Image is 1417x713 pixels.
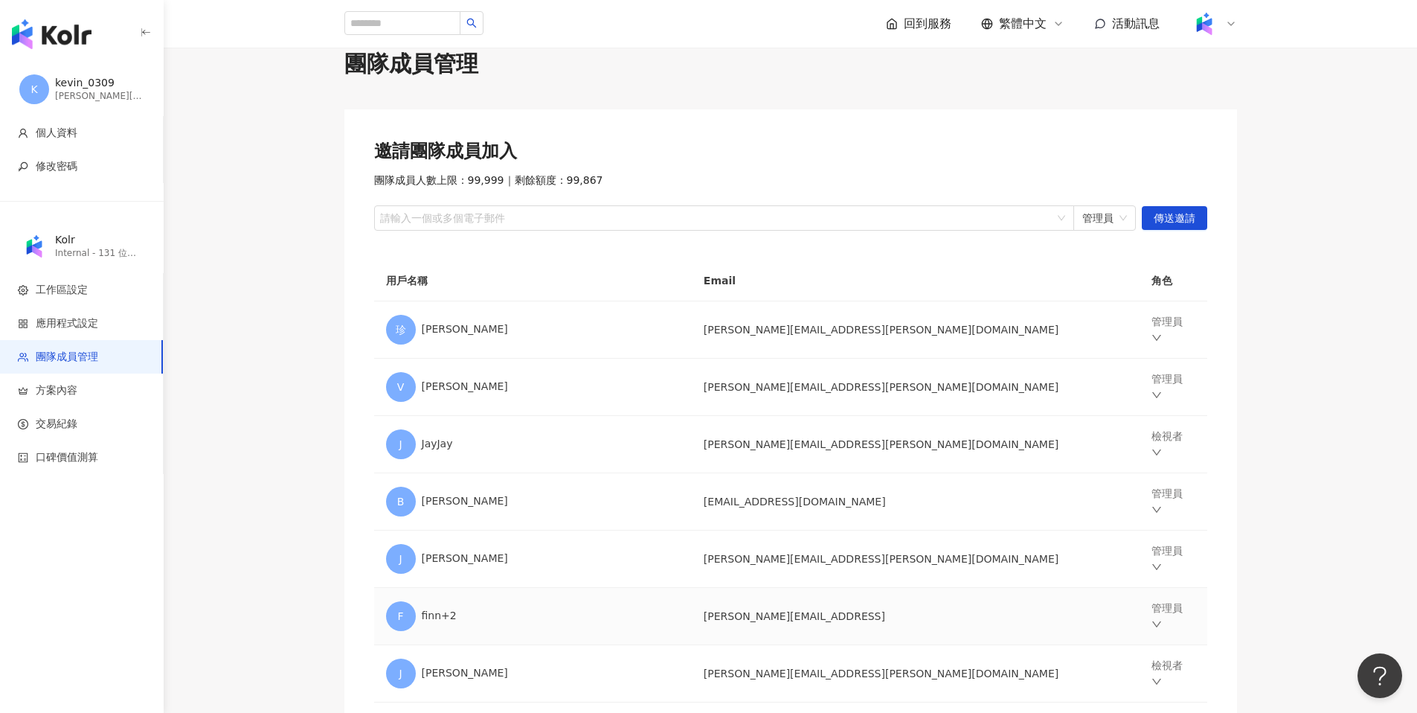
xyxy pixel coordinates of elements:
[397,608,403,624] span: F
[18,319,28,329] span: appstore
[386,601,680,631] div: finn+2
[18,419,28,429] span: dollar
[692,588,1140,645] td: [PERSON_NAME][EMAIL_ADDRESS]
[1151,430,1183,458] a: 檢視者
[692,301,1140,359] td: [PERSON_NAME][EMAIL_ADDRESS][PERSON_NAME][DOMAIN_NAME]
[36,316,98,331] span: 應用程式設定
[1151,545,1183,573] a: 管理員
[399,436,402,453] span: J
[692,359,1140,416] td: [PERSON_NAME][EMAIL_ADDRESS][PERSON_NAME][DOMAIN_NAME]
[396,322,406,338] span: 珍
[1190,10,1218,38] img: Kolr%20app%20icon%20%281%29.png
[386,544,680,574] div: [PERSON_NAME]
[1151,659,1183,688] a: 檢視者
[692,260,1140,301] th: Email
[386,372,680,402] div: [PERSON_NAME]
[20,232,48,260] img: Kolr%20app%20icon%20%281%29.png
[18,162,28,172] span: key
[374,260,692,301] th: 用戶名稱
[466,18,477,28] span: search
[692,645,1140,703] td: [PERSON_NAME][EMAIL_ADDRESS][PERSON_NAME][DOMAIN_NAME]
[399,665,402,682] span: J
[55,247,144,260] div: Internal - 131 位成員
[386,659,680,688] div: [PERSON_NAME]
[374,139,1207,164] div: 邀請團隊成員加入
[36,350,98,365] span: 團隊成員管理
[30,81,37,97] span: K
[1151,316,1183,344] a: 管理員
[886,16,951,32] a: 回到服務
[1151,333,1162,343] span: down
[1151,562,1162,572] span: down
[18,128,28,138] span: user
[692,473,1140,531] td: [EMAIL_ADDRESS][DOMAIN_NAME]
[36,126,77,141] span: 個人資料
[1151,390,1162,400] span: down
[999,16,1047,32] span: 繁體中文
[1151,677,1162,687] span: down
[36,283,88,298] span: 工作區設定
[1357,653,1402,698] iframe: Help Scout Beacon - Open
[344,48,1237,80] div: 團隊成員管理
[55,233,144,248] div: Kolr
[374,173,603,188] span: 團隊成員人數上限：99,999 ｜ 剩餘額度：99,867
[1140,260,1206,301] th: 角色
[1112,16,1160,31] span: 活動訊息
[12,19,91,49] img: logo
[386,315,680,345] div: [PERSON_NAME]
[1151,619,1162,630] span: down
[1082,206,1127,230] span: 管理員
[1151,447,1162,458] span: down
[1142,206,1207,230] button: 傳送邀請
[55,76,144,91] div: kevin_0309
[55,90,144,103] div: [PERSON_NAME][EMAIL_ADDRESS][PERSON_NAME]
[1154,207,1195,231] span: 傳送邀請
[36,383,77,398] span: 方案內容
[386,487,680,517] div: [PERSON_NAME]
[692,531,1140,588] td: [PERSON_NAME][EMAIL_ADDRESS][PERSON_NAME][DOMAIN_NAME]
[1151,602,1183,630] a: 管理員
[904,16,951,32] span: 回到服務
[397,493,405,510] span: B
[399,551,402,567] span: J
[36,159,77,174] span: 修改密碼
[1151,505,1162,515] span: down
[692,416,1140,473] td: [PERSON_NAME][EMAIL_ADDRESS][PERSON_NAME][DOMAIN_NAME]
[1151,373,1183,401] a: 管理員
[397,379,405,395] span: V
[36,417,77,432] span: 交易紀錄
[1151,487,1183,516] a: 管理員
[18,453,28,463] span: calculator
[36,450,98,465] span: 口碑價值測算
[386,429,680,459] div: JayJay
